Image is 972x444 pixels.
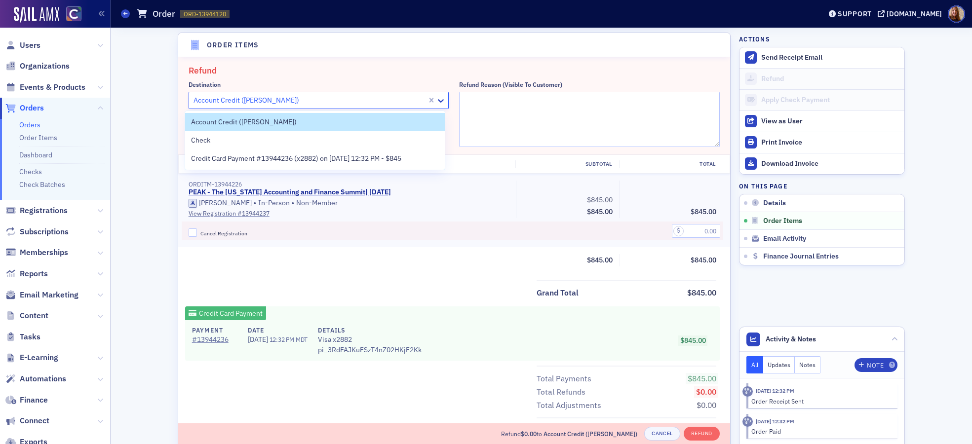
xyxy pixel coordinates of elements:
[5,352,58,363] a: E-Learning
[537,386,585,398] div: Total Refunds
[948,5,965,23] span: Profile
[191,117,297,127] span: Account Credit ([PERSON_NAME])
[763,234,806,243] span: Email Activity
[688,373,716,383] span: $845.00
[20,103,44,113] span: Orders
[20,268,48,279] span: Reports
[878,10,945,17] button: [DOMAIN_NAME]
[294,335,308,343] span: MDT
[537,400,601,411] div: Total Adjustments
[867,363,884,368] div: Note
[5,395,48,406] a: Finance
[746,356,763,373] button: All
[189,209,509,218] a: View Registration #13944237
[761,138,899,147] div: Print Invoice
[756,387,794,394] time: 6/23/2025 12:32 PM
[687,288,716,297] span: $845.00
[5,373,66,384] a: Automations
[19,150,52,159] a: Dashboard
[537,386,589,398] span: Total Refunds
[739,111,904,132] button: View as User
[739,47,904,68] button: Send Receipt Email
[459,81,562,88] div: Refund Reason (Visible to Customer)
[587,195,613,204] span: $845.00
[191,153,401,164] span: Credit Card Payment #13944236 (x2882) on [DATE] 12:32 PM - $845
[739,35,770,43] h4: Actions
[191,135,210,146] span: Check
[537,287,579,299] div: Grand Total
[537,373,591,385] div: Total Payments
[184,10,226,18] span: ORD-13944120
[644,427,680,441] button: Cancel
[761,117,899,126] div: View as User
[739,153,904,174] a: Download Invoice
[696,387,716,397] span: $0.00
[291,198,294,208] span: •
[248,326,308,334] h4: Date
[5,103,44,113] a: Orders
[192,334,237,345] a: #13944236
[537,287,582,299] span: Grand Total
[763,217,802,225] span: Order Items
[691,256,716,264] span: $845.00
[189,228,197,237] input: Cancel Registration
[189,198,509,208] div: In-Person Non-Member
[751,427,891,436] div: Order Paid
[207,40,259,50] h4: Order Items
[515,160,619,168] div: Subtotal
[795,356,820,373] button: Notes
[739,182,905,190] h4: On this page
[587,207,613,216] span: $845.00
[5,247,68,258] a: Memberships
[200,230,247,237] span: Cancel Registration
[684,427,720,441] button: Refund
[521,430,537,438] span: $0.00
[20,352,58,363] span: E-Learning
[838,9,872,18] div: Support
[20,332,40,342] span: Tasks
[192,326,237,334] h4: Payment
[761,53,899,62] div: Send Receipt Email
[742,416,753,427] div: Activity
[5,268,48,279] a: Reports
[253,198,256,208] span: •
[185,306,266,320] div: Credit Card Payment
[672,224,720,238] input: 0.00
[14,7,59,23] img: SailAMX
[763,356,795,373] button: Updates
[270,335,294,343] span: 12:32 PM
[59,6,81,23] a: View Homepage
[5,40,40,51] a: Users
[19,133,57,142] a: Order Items
[763,199,786,208] span: Details
[20,226,69,237] span: Subscriptions
[318,334,422,345] span: Visa x2882
[19,180,65,189] a: Check Batches
[587,256,613,264] span: $845.00
[318,326,422,334] h4: Details
[5,205,68,216] a: Registrations
[19,120,40,129] a: Orders
[691,207,716,216] span: $845.00
[20,247,68,258] span: Memberships
[20,40,40,51] span: Users
[761,74,899,83] div: Refund
[153,8,175,20] h1: Order
[766,334,816,344] span: Activity & Notes
[20,290,78,300] span: Email Marketing
[318,326,422,355] div: pi_3RdFAJKuFSzT4nZ02HKjF2Kk
[5,290,78,300] a: Email Marketing
[5,332,40,342] a: Tasks
[248,335,270,344] span: [DATE]
[763,252,839,261] span: Finance Journal Entries
[20,373,66,384] span: Automations
[544,430,637,438] span: Account Credit ([PERSON_NAME])
[855,358,897,372] button: Note
[742,386,753,397] div: Activity
[887,9,942,18] div: [DOMAIN_NAME]
[189,199,252,208] a: [PERSON_NAME]
[20,205,68,216] span: Registrations
[739,132,904,153] a: Print Invoice
[189,181,509,188] div: ORDITM-13944226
